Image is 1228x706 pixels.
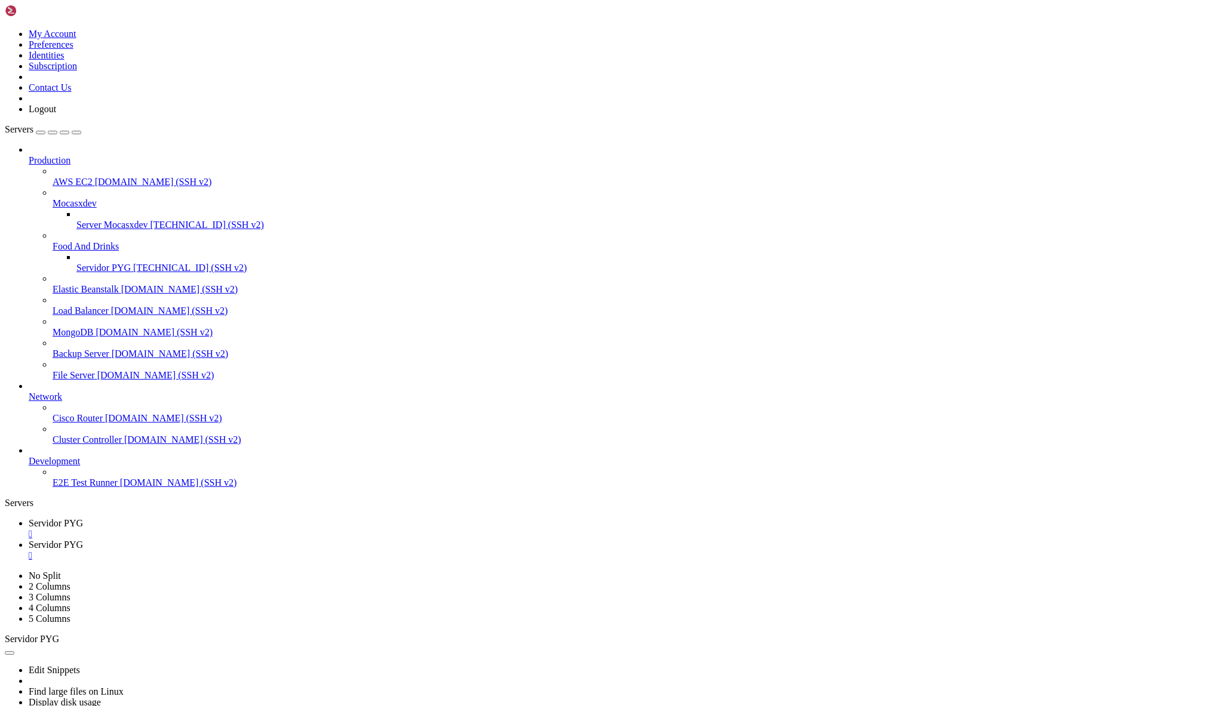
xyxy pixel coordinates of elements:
li: Mocasxdev [53,187,1223,230]
li: E2E Test Runner [DOMAIN_NAME] (SSH v2) [53,467,1223,488]
div:  [29,550,1223,561]
span: [TECHNICAL_ID] (SSH v2) [133,263,247,273]
a: My Account [29,29,76,39]
a: 5 Columns [29,613,70,624]
x-row: Memory usage: 12% [5,104,1072,114]
img: Shellngn [5,5,73,17]
a: 3 Columns [29,592,70,602]
span: Server Mocasxdev [76,220,148,230]
x-row: IPv4 address for br-c42e4ca720ee: [TECHNICAL_ID] [5,144,1072,154]
li: Server Mocasxdev [TECHNICAL_ID] (SSH v2) [76,209,1223,230]
span: Food And Drinks [53,241,119,251]
a: MongoDB [DOMAIN_NAME] (SSH v2) [53,327,1223,338]
li: File Server [DOMAIN_NAME] (SSH v2) [53,359,1223,381]
span: [DOMAIN_NAME] (SSH v2) [111,306,228,316]
a: No Split [29,571,61,581]
span: ~ [119,332,124,342]
span: ubuntu@ip-172-31-32-158 [5,332,115,342]
x-row: Swap usage: 0% [5,114,1072,124]
div: (27, 33) [141,332,146,343]
x-row: Expanded Security Maintenance for Applications is not enabled. [5,233,1072,243]
x-row: Learn more about enabling ESM Apps service at [URL][DOMAIN_NAME] [5,292,1072,303]
x-row: 5 additional security updates can be applied with ESM Apps. [5,283,1072,293]
x-row: Welcome to Ubuntu 22.04.4 LTS (GNU/Linux 6.8.0-1039-aws x86_64) [5,5,1072,15]
span: AWS EC2 [53,177,93,187]
a: Elastic Beanstalk [DOMAIN_NAME] (SSH v2) [53,284,1223,295]
span: [DOMAIN_NAME] (SSH v2) [95,177,212,187]
a: Servidor PYG [29,539,1223,561]
span: Cisco Router [53,413,103,423]
span: Servidor PYG [29,539,83,550]
div: Servers [5,498,1223,508]
span: [DOMAIN_NAME] (SSH v2) [97,370,214,380]
a: Find large files on Linux [29,686,124,696]
a: Contact Us [29,82,72,93]
x-row: 96 updates can be applied immediately. [5,253,1072,263]
li: Network [29,381,1223,445]
x-row: IPv4 address for docker0: [TECHNICAL_ID] [5,153,1072,164]
a: Server Mocasxdev [TECHNICAL_ID] (SSH v2) [76,220,1223,230]
a: AWS EC2 [DOMAIN_NAME] (SSH v2) [53,177,1223,187]
a: Network [29,391,1223,402]
li: Food And Drinks [53,230,1223,273]
a: Development [29,456,1223,467]
a: Production [29,155,1223,166]
a: Load Balancer [DOMAIN_NAME] (SSH v2) [53,306,1223,316]
x-row: * Ubuntu Pro delivers the most comprehensive open source security and [5,183,1072,193]
span: [DOMAIN_NAME] (SSH v2) [120,477,237,488]
li: MongoDB [DOMAIN_NAME] (SSH v2) [53,316,1223,338]
li: Backup Server [DOMAIN_NAME] (SSH v2) [53,338,1223,359]
a: Cluster Controller [DOMAIN_NAME] (SSH v2) [53,434,1223,445]
a: 4 Columns [29,603,70,613]
x-row: Processes: 120 [5,124,1072,134]
span: File Server [53,370,95,380]
a: File Server [DOMAIN_NAME] (SSH v2) [53,370,1223,381]
span: Elastic Beanstalk [53,284,119,294]
x-row: Usage of /: 8.1% of 992.25GB [5,94,1072,104]
span: [DOMAIN_NAME] (SSH v2) [105,413,222,423]
x-row: * Documentation: [URL][DOMAIN_NAME] [5,24,1072,35]
span: Production [29,155,70,165]
li: Servidor PYG [TECHNICAL_ID] (SSH v2) [76,252,1223,273]
span: Cluster Controller [53,434,122,445]
x-row: * Management: [URL][DOMAIN_NAME] [5,35,1072,45]
a:  [29,529,1223,539]
a: Servers [5,124,81,134]
span: Mocasxdev [53,198,97,208]
x-row: Users logged in: 0 [5,134,1072,144]
a: 2 Columns [29,581,70,591]
span: Backup Server [53,349,109,359]
span: [DOMAIN_NAME] (SSH v2) [124,434,241,445]
a: Mocasxdev [53,198,1223,209]
x-row: System information as of [DATE] [5,64,1072,75]
span: MongoDB [53,327,93,337]
span: Servidor PYG [76,263,131,273]
x-row: * Support: [URL][DOMAIN_NAME] [5,45,1072,55]
li: Cluster Controller [DOMAIN_NAME] (SSH v2) [53,424,1223,445]
span: [TECHNICAL_ID] (SSH v2) [151,220,264,230]
li: Cisco Router [DOMAIN_NAME] (SSH v2) [53,402,1223,424]
span: Load Balancer [53,306,109,316]
a: Cisco Router [DOMAIN_NAME] (SSH v2) [53,413,1223,424]
a: Subscription [29,61,77,71]
li: Development [29,445,1223,488]
x-row: Last login: [DATE] from [TECHNICAL_ID] [5,322,1072,332]
li: Load Balancer [DOMAIN_NAME] (SSH v2) [53,295,1223,316]
x-row: : $ [5,332,1072,343]
a: Identities [29,50,65,60]
span: Servidor PYG [29,518,83,528]
a: Logout [29,104,56,114]
x-row: [URL][DOMAIN_NAME] [5,213,1072,223]
a: E2E Test Runner [DOMAIN_NAME] (SSH v2) [53,477,1223,488]
a: Servidor PYG [TECHNICAL_ID] (SSH v2) [76,263,1223,273]
span: Servidor PYG [5,634,59,644]
li: AWS EC2 [DOMAIN_NAME] (SSH v2) [53,166,1223,187]
span: Network [29,391,62,402]
a: Backup Server [DOMAIN_NAME] (SSH v2) [53,349,1223,359]
li: Production [29,144,1223,381]
a: Servidor PYG [29,518,1223,539]
x-row: To see these additional updates run: apt list --upgradable [5,263,1072,273]
x-row: System load: 0.080078125 [5,84,1072,94]
a: Preferences [29,39,73,50]
a: Food And Drinks [53,241,1223,252]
